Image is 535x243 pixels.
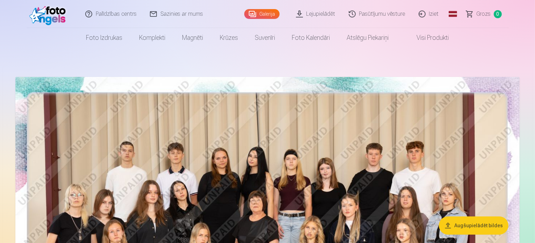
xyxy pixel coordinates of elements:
[78,28,131,48] a: Foto izdrukas
[29,3,70,25] img: /fa1
[397,28,457,48] a: Visi produkti
[439,216,508,235] button: Augšupielādēt bildes
[131,28,174,48] a: Komplekti
[244,9,280,19] a: Galerija
[339,28,397,48] a: Atslēgu piekariņi
[212,28,247,48] a: Krūzes
[284,28,339,48] a: Foto kalendāri
[247,28,284,48] a: Suvenīri
[477,10,491,18] span: Grozs
[174,28,212,48] a: Magnēti
[494,10,502,18] span: 0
